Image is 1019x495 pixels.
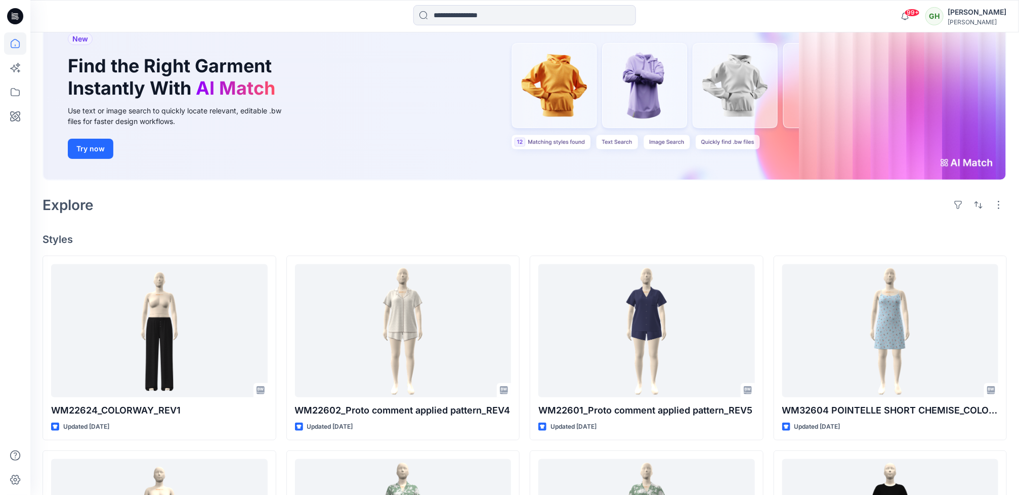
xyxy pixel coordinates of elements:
div: GH [925,7,944,25]
div: Use text or image search to quickly locate relevant, editable .bw files for faster design workflows. [68,105,295,127]
p: WM22601_Proto comment applied pattern_REV5 [538,403,755,418]
p: WM22602_Proto comment applied pattern_REV4 [295,403,512,418]
a: WM22602_Proto comment applied pattern_REV4 [295,264,512,397]
div: [PERSON_NAME] [948,18,1006,26]
p: WM32604 POINTELLE SHORT CHEMISE_COLORWAY_REV2 [782,403,999,418]
p: Updated [DATE] [794,422,840,432]
span: New [72,33,88,45]
a: WM22601_Proto comment applied pattern_REV5 [538,264,755,397]
p: WM22624_COLORWAY_REV1 [51,403,268,418]
p: Updated [DATE] [307,422,353,432]
h4: Styles [43,233,1007,245]
a: WM32604 POINTELLE SHORT CHEMISE_COLORWAY_REV2 [782,264,999,397]
button: Try now [68,139,113,159]
div: [PERSON_NAME] [948,6,1006,18]
p: Updated [DATE] [63,422,109,432]
h2: Explore [43,197,94,213]
p: Updated [DATE] [550,422,597,432]
h1: Find the Right Garment Instantly With [68,55,280,99]
span: AI Match [196,77,275,99]
span: 99+ [905,9,920,17]
a: WM22624_COLORWAY_REV1 [51,264,268,397]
